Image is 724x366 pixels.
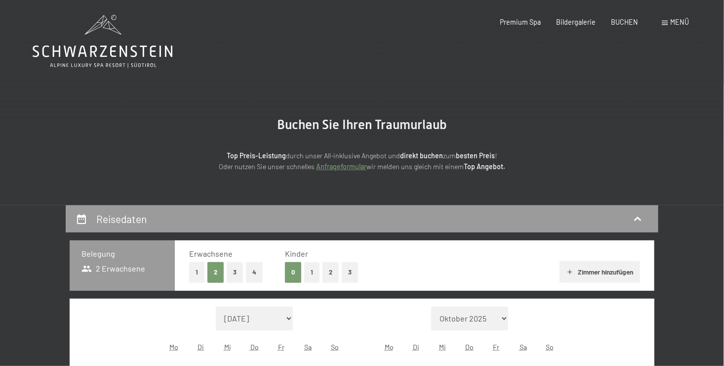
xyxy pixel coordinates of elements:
button: 3 [342,262,358,282]
abbr: Montag [169,343,178,351]
a: Bildergalerie [556,18,596,26]
span: Menü [671,18,689,26]
abbr: Sonntag [546,343,554,351]
strong: Top Angebot. [464,162,505,171]
strong: direkt buchen [401,151,443,160]
strong: Top Preis-Leistung [227,151,286,160]
abbr: Samstag [304,343,312,351]
button: 2 [207,262,224,282]
a: Premium Spa [500,18,541,26]
abbr: Freitag [493,343,500,351]
button: 1 [189,262,204,282]
span: 2 Erwachsene [81,263,145,274]
button: 3 [227,262,243,282]
button: Zimmer hinzufügen [560,261,640,283]
abbr: Dienstag [413,343,419,351]
abbr: Sonntag [331,343,339,351]
p: durch unser All-inklusive Angebot und zum ! Oder nutzen Sie unser schnelles wir melden uns gleich... [145,150,579,173]
h3: Belegung [81,248,163,259]
a: BUCHEN [611,18,638,26]
button: 4 [246,262,263,282]
span: Erwachsene [189,249,233,258]
abbr: Montag [385,343,394,351]
a: Anfrageformular [316,162,366,171]
abbr: Freitag [278,343,284,351]
h2: Reisedaten [96,213,147,225]
abbr: Mittwoch [224,343,231,351]
button: 1 [304,262,320,282]
button: 0 [285,262,301,282]
abbr: Dienstag [198,343,204,351]
span: Kinder [285,249,308,258]
strong: besten Preis [456,151,495,160]
span: Buchen Sie Ihren Traumurlaub [277,117,447,132]
abbr: Donnerstag [250,343,259,351]
button: 2 [322,262,339,282]
abbr: Donnerstag [465,343,474,351]
abbr: Mittwoch [440,343,446,351]
abbr: Samstag [520,343,527,351]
